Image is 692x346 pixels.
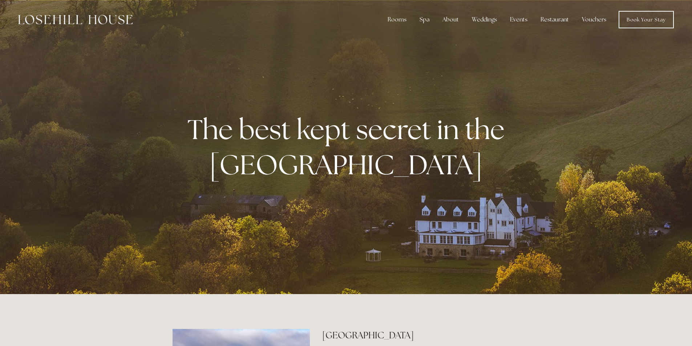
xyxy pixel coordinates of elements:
[322,329,519,342] h2: [GEOGRAPHIC_DATA]
[504,12,533,27] div: Events
[382,12,412,27] div: Rooms
[466,12,503,27] div: Weddings
[576,12,612,27] a: Vouchers
[535,12,575,27] div: Restaurant
[18,15,133,24] img: Losehill House
[619,11,674,28] a: Book Your Stay
[414,12,435,27] div: Spa
[187,111,510,183] strong: The best kept secret in the [GEOGRAPHIC_DATA]
[437,12,465,27] div: About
